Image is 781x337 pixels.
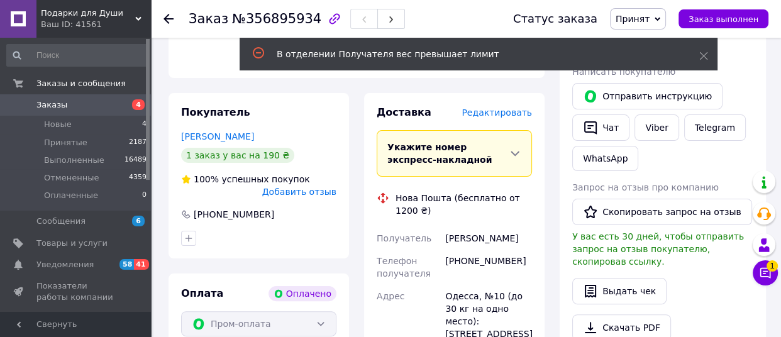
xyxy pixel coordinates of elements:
[443,227,535,250] div: [PERSON_NAME]
[134,259,148,270] span: 41
[572,278,667,304] button: Выдать чек
[142,119,147,130] span: 4
[181,106,250,118] span: Покупатель
[36,280,116,303] span: Показатели работы компании
[572,83,723,109] button: Отправить инструкцию
[189,11,228,26] span: Заказ
[689,14,758,24] span: Заказ выполнен
[44,190,98,201] span: Оплаченные
[44,172,99,184] span: Отмененные
[119,259,134,270] span: 58
[377,233,431,243] span: Получатель
[634,114,679,141] a: Viber
[41,19,151,30] div: Ваш ID: 41561
[132,99,145,110] span: 4
[377,256,431,279] span: Телефон получателя
[572,182,719,192] span: Запрос на отзыв про компанию
[679,9,768,28] button: Заказ выполнен
[392,192,535,217] div: Нова Пошта (бесплатно от 1200 ₴)
[192,208,275,221] div: [PHONE_NUMBER]
[572,231,744,267] span: У вас есть 30 дней, чтобы отправить запрос на отзыв покупателю, скопировав ссылку.
[387,142,492,165] span: Укажите номер экспресс-накладной
[36,259,94,270] span: Уведомления
[377,291,404,301] span: Адрес
[181,173,310,185] div: успешных покупок
[163,13,174,25] div: Вернуться назад
[181,148,294,163] div: 1 заказ у вас на 190 ₴
[129,172,147,184] span: 4359
[767,260,778,272] span: 1
[443,250,535,285] div: [PHONE_NUMBER]
[753,260,778,285] button: Чат с покупателем1
[277,48,668,60] div: В отделении Получателя вес превышает лимит
[616,14,650,24] span: Принят
[194,174,219,184] span: 100%
[262,187,336,197] span: Добавить отзыв
[236,44,502,62] div: 190 ₴
[6,44,148,67] input: Поиск
[36,216,86,227] span: Сообщения
[44,137,87,148] span: Принятые
[132,216,145,226] span: 6
[36,238,108,249] span: Товары и услуги
[181,287,223,299] span: Оплата
[377,106,431,118] span: Доставка
[684,114,746,141] a: Telegram
[142,190,147,201] span: 0
[462,108,532,118] span: Редактировать
[572,146,638,171] a: WhatsApp
[41,8,135,19] span: Подарки для Души
[232,11,321,26] span: №356895934
[125,155,147,166] span: 16489
[572,114,629,141] button: Чат
[36,99,67,111] span: Заказы
[269,286,336,301] div: Оплачено
[572,199,752,225] button: Скопировать запрос на отзыв
[36,78,126,89] span: Заказы и сообщения
[513,13,597,25] div: Статус заказа
[181,131,254,141] a: [PERSON_NAME]
[44,155,104,166] span: Выполненные
[129,137,147,148] span: 2187
[44,119,72,130] span: Новые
